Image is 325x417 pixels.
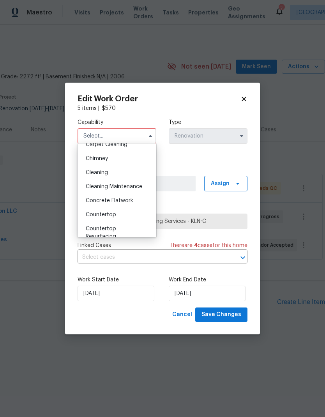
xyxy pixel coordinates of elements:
[169,118,247,126] label: Type
[78,251,226,263] input: Select cases
[237,131,246,141] button: Show options
[78,118,156,126] label: Capability
[78,95,240,103] h2: Edit Work Order
[195,307,247,322] button: Save Changes
[237,252,248,263] button: Open
[86,142,127,147] span: Carpet Cleaning
[86,226,116,239] span: Countertop Resurfacing
[146,131,155,141] button: Hide options
[169,286,246,301] input: M/D/YYYY
[194,243,198,248] span: 4
[170,242,247,249] span: There are case s for this home
[169,307,195,322] button: Cancel
[78,276,156,284] label: Work Start Date
[84,217,241,225] span: [PERSON_NAME] Housekeeping Services - KLN-C
[86,170,108,175] span: Cleaning
[86,212,116,217] span: Countertop
[78,166,247,174] label: Work Order Manager
[86,156,108,161] span: Chimney
[201,310,241,320] span: Save Changes
[78,128,156,144] input: Select...
[102,106,116,111] span: $ 570
[86,198,133,203] span: Concrete Flatwork
[169,276,247,284] label: Work End Date
[86,184,142,189] span: Cleaning Maintenance
[78,204,247,212] label: Trade Partner
[78,242,111,249] span: Linked Cases
[211,180,230,187] span: Assign
[78,104,247,112] div: 5 items |
[172,310,192,320] span: Cancel
[78,286,154,301] input: M/D/YYYY
[169,128,247,144] input: Select...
